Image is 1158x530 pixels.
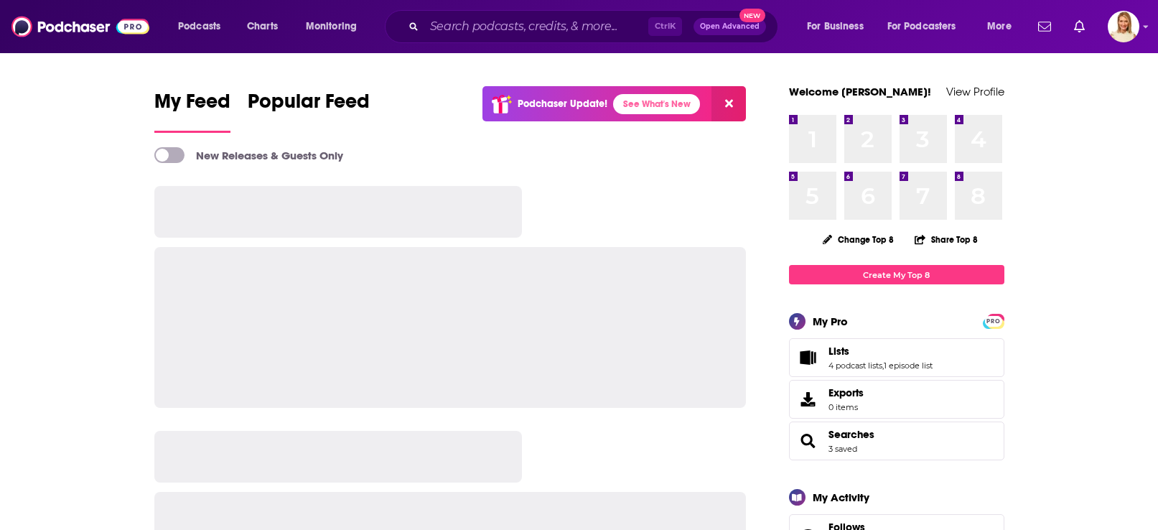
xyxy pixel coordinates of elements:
[168,15,239,38] button: open menu
[987,17,1012,37] span: More
[946,85,1004,98] a: View Profile
[887,17,956,37] span: For Podcasters
[884,361,933,371] a: 1 episode list
[178,17,220,37] span: Podcasts
[794,431,823,451] a: Searches
[794,389,823,409] span: Exports
[828,345,849,358] span: Lists
[882,361,884,371] span: ,
[977,15,1029,38] button: open menu
[985,315,1002,326] a: PRO
[789,380,1004,419] a: Exports
[789,422,1004,460] span: Searches
[794,348,823,368] a: Lists
[296,15,375,38] button: open menu
[648,17,682,36] span: Ctrl K
[154,147,343,163] a: New Releases & Guests Only
[247,17,278,37] span: Charts
[613,94,700,114] a: See What's New
[797,15,882,38] button: open menu
[11,13,149,40] img: Podchaser - Follow, Share and Rate Podcasts
[518,98,607,110] p: Podchaser Update!
[814,231,903,248] button: Change Top 8
[828,402,864,412] span: 0 items
[789,85,931,98] a: Welcome [PERSON_NAME]!
[789,265,1004,284] a: Create My Top 8
[1108,11,1139,42] button: Show profile menu
[914,226,979,254] button: Share Top 8
[398,10,792,43] div: Search podcasts, credits, & more...
[828,345,933,358] a: Lists
[739,9,765,22] span: New
[878,15,977,38] button: open menu
[828,361,882,371] a: 4 podcast lists
[248,89,370,122] span: Popular Feed
[828,444,857,454] a: 3 saved
[154,89,230,133] a: My Feed
[694,18,766,35] button: Open AdvancedNew
[813,315,848,328] div: My Pro
[807,17,864,37] span: For Business
[828,386,864,399] span: Exports
[424,15,648,38] input: Search podcasts, credits, & more...
[1068,14,1091,39] a: Show notifications dropdown
[813,491,869,504] div: My Activity
[828,428,874,441] a: Searches
[306,17,357,37] span: Monitoring
[1032,14,1057,39] a: Show notifications dropdown
[789,338,1004,377] span: Lists
[1108,11,1139,42] span: Logged in as leannebush
[985,316,1002,327] span: PRO
[154,89,230,122] span: My Feed
[1108,11,1139,42] img: User Profile
[238,15,286,38] a: Charts
[248,89,370,133] a: Popular Feed
[700,23,760,30] span: Open Advanced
